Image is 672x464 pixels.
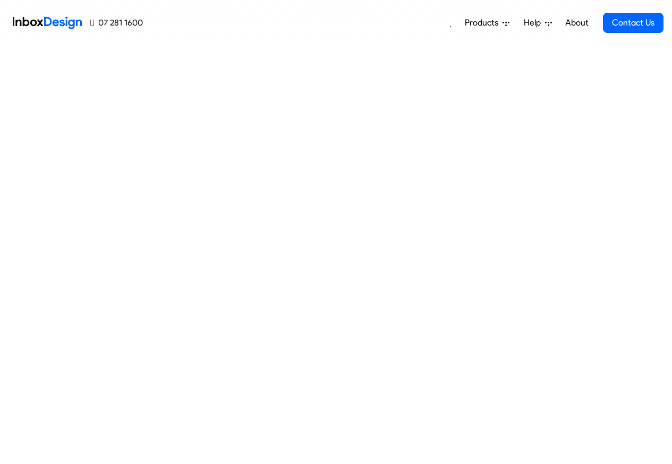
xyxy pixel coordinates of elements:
a: About [562,12,591,33]
a: Help [520,12,556,33]
a: Products [461,12,514,33]
a: 07 281 1600 [90,16,143,29]
a: Contact Us [603,13,664,33]
span: Help [524,16,545,29]
span: Products [465,16,503,29]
